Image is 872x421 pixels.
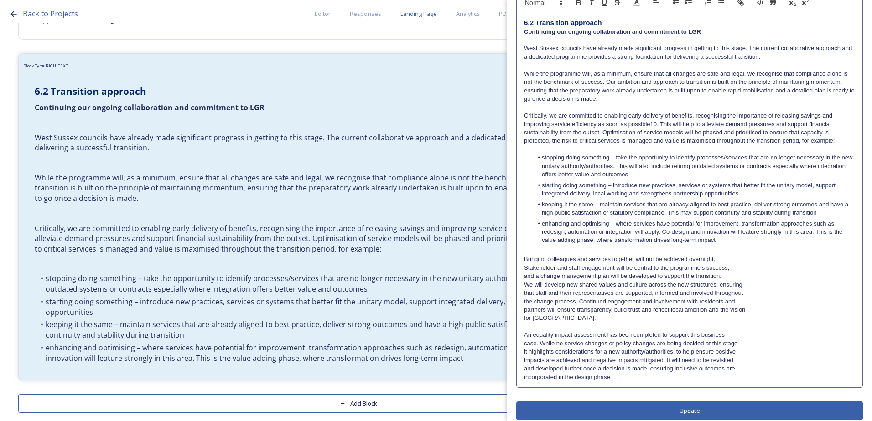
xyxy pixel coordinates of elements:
[35,103,265,113] strong: Continuing our ongoing collaboration and commitment to LGR
[524,365,855,373] p: and developed further once a decision is made, ensuring inclusive outcomes are
[533,220,856,245] li: enhancing and optimising – where services have potential for improvement, transformation approach...
[35,343,682,363] li: enhancing and optimising – where services have potential for improvement, transformation approach...
[315,10,331,18] span: Editor
[456,10,480,18] span: Analytics
[533,200,856,217] li: keeping it the same – maintain services that are already aligned to best practice, deliver strong...
[524,19,602,26] strong: 6.2 Transition approach
[35,85,146,98] strong: 6.2 Transition approach
[524,356,855,365] p: impacts are achieved and negative impacts mitigated. It will need to be revisited
[524,44,855,61] p: West Sussex councils have already made significant progress in getting to this stage. The current...
[533,154,856,179] li: stopping doing something – take the opportunity to identify processes/services that are no longer...
[524,255,855,263] p: Bringing colleagues and services together will not be achieved overnight.
[524,373,855,381] p: incorporated in the design phase.
[516,401,863,420] button: Update
[524,28,701,35] strong: Continuing our ongoing collaboration and commitment to LGR
[533,181,856,198] li: starting doing something – introduce new practices, services or systems that better fit the unita...
[350,10,381,18] span: Responses
[524,272,855,280] p: and a change management plan will be developed to support the transition.
[524,314,855,322] p: for [GEOGRAPHIC_DATA].
[524,70,855,103] p: While the programme will, as a minimum, ensure that all changes are safe and legal, we recognise ...
[18,394,699,413] button: Add Block
[23,8,78,20] a: Back to Projects
[524,348,855,356] p: it highlights considerations for a new authority/authorities, to help ensure positive
[524,298,855,306] p: the change process. Continued engagement and involvement with residents and
[35,223,682,254] p: Critically, we are committed to enabling early delivery of benefits, recognising the importance o...
[524,289,855,297] p: that staff and their representatives are supported, informed and involved throughout
[35,297,682,317] li: starting doing something – introduce new practices, services or systems that better fit the unita...
[35,173,682,204] p: While the programme will, as a minimum, ensure that all changes are safe and legal, we recognise ...
[524,306,855,314] p: partners will ensure transparency, build trust and reflect local ambition and the vision
[23,63,68,69] span: Block Type: RICH_TEXT
[524,281,855,289] p: We will develop new shared values and culture across the new structures, ensuring
[524,112,855,145] p: Critically, we are committed to enabling early delivery of benefits, recognising the importance o...
[524,331,855,339] p: An equality impact assessment has been completed to support this business
[524,339,855,348] p: case. While no service changes or policy changes are being decided at this stage
[23,9,78,19] span: Back to Projects
[400,10,437,18] span: Landing Page
[35,319,682,340] li: keeping it the same – maintain services that are already aligned to best practice, deliver strong...
[35,273,682,294] li: stopping doing something – take the opportunity to identify processes/services that are no longer...
[499,10,509,18] span: PDF
[35,133,682,153] p: West Sussex councils have already made significant progress in getting to this stage. The current...
[524,264,855,272] p: Stakeholder and staff engagement will be central to the programme’s success,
